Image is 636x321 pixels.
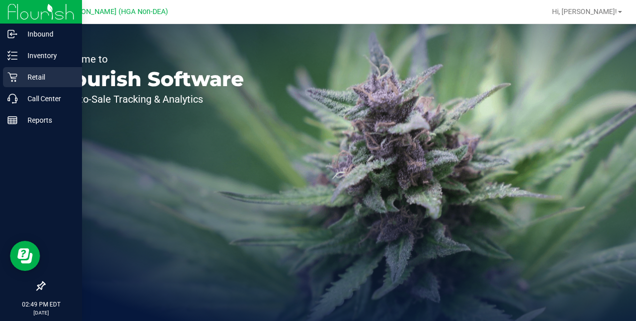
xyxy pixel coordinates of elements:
p: Flourish Software [54,69,244,89]
p: Retail [17,71,77,83]
inline-svg: Inventory [7,51,17,61]
inline-svg: Call Center [7,94,17,104]
p: Reports [17,114,77,126]
p: [DATE] [4,309,77,316]
p: 02:49 PM EDT [4,300,77,309]
p: Call Center [17,93,77,105]
p: Inventory [17,50,77,62]
inline-svg: Retail [7,72,17,82]
span: PSE.27-[PERSON_NAME] (HGA Non-DEA) [36,8,168,16]
p: Seed-to-Sale Tracking & Analytics [54,94,244,104]
inline-svg: Inbound [7,29,17,39]
p: Inbound [17,28,77,40]
span: Hi, [PERSON_NAME]! [552,8,617,16]
iframe: Resource center [10,241,40,271]
p: Welcome to [54,54,244,64]
inline-svg: Reports [7,115,17,125]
